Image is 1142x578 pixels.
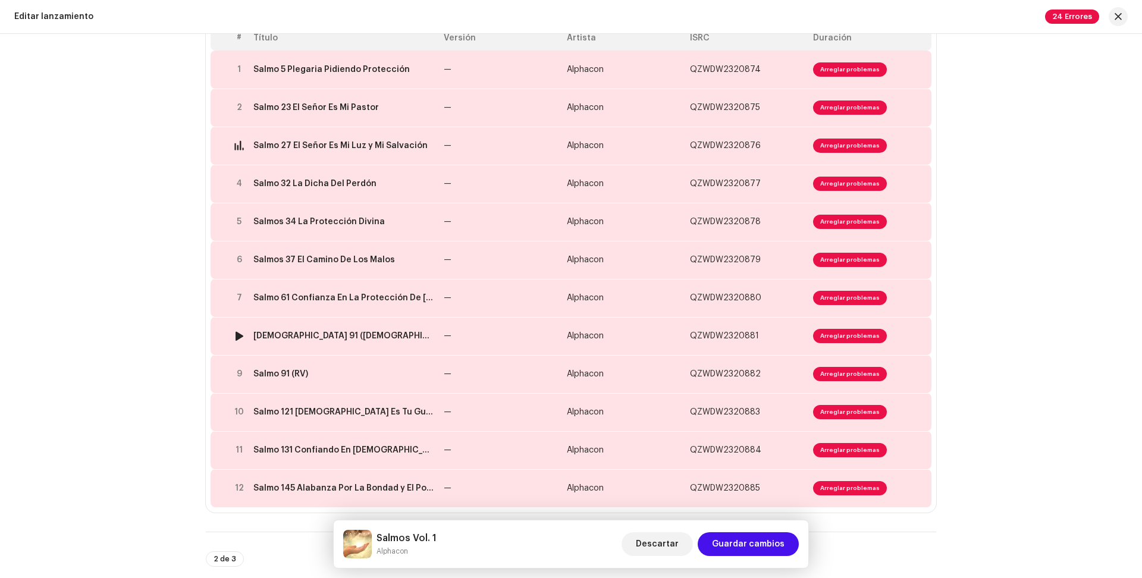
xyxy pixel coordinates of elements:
[690,294,761,302] span: QZWDW2320880
[690,408,760,416] span: QZWDW2320883
[567,180,604,188] span: Alphacon
[813,177,887,191] span: Arreglar problemas
[567,408,604,416] span: Alphacon
[567,484,604,492] span: Alphacon
[808,27,931,51] th: Duración
[444,256,451,264] span: —
[567,103,604,112] span: Alphacon
[813,215,887,229] span: Arreglar problemas
[813,253,887,267] span: Arreglar problemas
[253,217,385,227] div: Salmos 34 La Protección Divina
[567,294,604,302] span: Alphacon
[690,370,761,378] span: QZWDW2320882
[567,446,604,454] span: Alphacon
[567,256,604,264] span: Alphacon
[253,103,379,112] div: Salmo 23 El Señor Es Mi Pastor
[690,142,761,150] span: QZWDW2320876
[444,408,451,416] span: —
[444,446,451,454] span: —
[230,27,249,51] th: #
[813,367,887,381] span: Arreglar problemas
[690,484,760,492] span: QZWDW2320885
[813,329,887,343] span: Arreglar problemas
[690,218,761,226] span: QZWDW2320878
[253,445,434,455] div: Salmo 131 Confiando En Dios Como Un Niño
[249,27,439,51] th: Título
[444,103,451,112] span: —
[444,370,451,378] span: —
[253,293,434,303] div: Salmo 61 Confianza En La Protección De Dios
[690,446,761,454] span: QZWDW2320884
[567,370,604,378] span: Alphacon
[813,405,887,419] span: Arreglar problemas
[690,332,759,340] span: QZWDW2320881
[813,62,887,77] span: Arreglar problemas
[813,481,887,495] span: Arreglar problemas
[444,65,451,74] span: —
[253,179,377,189] div: Salmo 32 La Dicha Del Perdón
[562,27,685,51] th: Artista
[813,443,887,457] span: Arreglar problemas
[444,142,451,150] span: —
[567,142,604,150] span: Alphacon
[444,332,451,340] span: —
[444,180,451,188] span: —
[444,218,451,226] span: —
[444,484,451,492] span: —
[253,65,410,74] div: Salmo 5 Plegaria Pidiendo Protección
[253,331,434,341] div: Salmo 91 (Biblia Católica)
[685,27,808,51] th: ISRC
[813,291,887,305] span: Arreglar problemas
[690,180,761,188] span: QZWDW2320877
[813,100,887,115] span: Arreglar problemas
[813,139,887,153] span: Arreglar problemas
[567,65,604,74] span: Alphacon
[253,141,428,150] div: Salmo 27 El Señor Es Mi Luz y Mi Salvación
[253,369,308,379] div: Salmo 91 (RV)
[567,218,604,226] span: Alphacon
[439,27,562,51] th: Versión
[231,138,247,153] img: equalizer-light.gif
[690,65,761,74] span: QZWDW2320874
[567,332,604,340] span: Alphacon
[690,256,761,264] span: QZWDW2320879
[690,103,760,112] span: QZWDW2320875
[253,255,395,265] div: Salmos 37 El Camino De Los Malos
[253,483,434,493] div: Salmo 145 Alabanza Por La Bondad y El Poder De Dios
[253,407,434,417] div: Salmo 121 Jehová Es Tu Guardador
[444,294,451,302] span: —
